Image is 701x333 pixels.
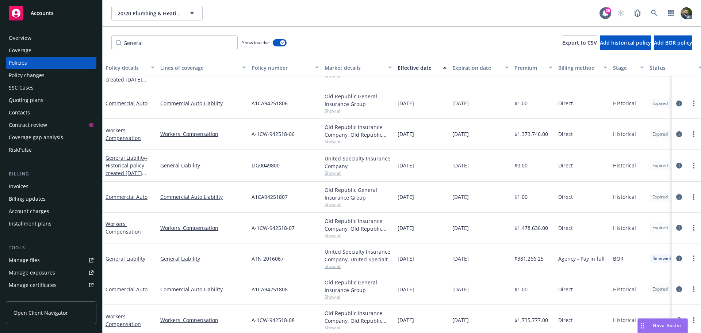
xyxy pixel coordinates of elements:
div: Billing method [558,64,599,72]
div: Status [650,64,694,72]
a: Coverage [6,45,96,56]
a: circleInformation [675,223,683,232]
span: Expired [652,162,668,169]
span: BOR [613,255,624,262]
a: Workers' Compensation [106,127,141,141]
a: circleInformation [675,193,683,201]
span: Show all [325,170,392,176]
span: [DATE] [452,224,469,232]
button: Nova Assist [637,318,688,333]
span: Direct [558,130,573,138]
a: Contacts [6,107,96,118]
span: [DATE] [452,130,469,138]
span: Historical [613,285,636,293]
div: RiskPulse [9,144,32,156]
a: circleInformation [675,99,683,108]
a: Workers' Compensation [106,313,141,328]
span: 20/20 Plumbing & Heating, Inc. [118,10,181,17]
a: Workers' Compensation [160,224,246,232]
a: SSC Cases [6,82,96,94]
a: Manage claims [6,292,96,303]
span: Show all [325,232,392,239]
span: [DATE] [398,316,414,324]
span: $1.00 [514,285,528,293]
a: Workers' Compensation [160,130,246,138]
span: Accounts [31,10,54,16]
a: Invoices [6,181,96,192]
a: Policies [6,57,96,69]
img: photo [681,7,692,19]
a: Commercial Auto Liability [160,99,246,107]
a: Manage exposures [6,267,96,279]
div: United Specialty Insurance Company, United Specialty Insurance Company, Brown & Riding Insurance ... [325,248,392,263]
span: Direct [558,193,573,201]
div: Contract review [9,119,47,131]
span: Direct [558,285,573,293]
span: A-1CW-942518-08 [252,316,295,324]
a: General Liability [160,255,246,262]
a: General Liability [106,154,147,184]
span: [DATE] [452,255,469,262]
span: $1,478,636.00 [514,224,548,232]
span: $0.00 [514,162,528,169]
button: Add historical policy [600,35,651,50]
span: Renewed [652,255,671,262]
span: Show all [325,325,392,331]
a: more [689,285,698,294]
div: Premium [514,64,544,72]
span: A-1CW-942518-06 [252,130,295,138]
span: [DATE] [452,285,469,293]
span: Show all [325,263,392,269]
a: circleInformation [675,161,683,170]
span: Expired [652,194,668,200]
button: 20/20 Plumbing & Heating, Inc. [111,6,203,20]
div: Contacts [9,107,30,118]
a: Workers' Compensation [160,316,246,324]
div: 39 [605,7,611,14]
span: Historical [613,224,636,232]
span: [DATE] [398,162,414,169]
span: A1CA94251807 [252,193,288,201]
div: Manage files [9,254,40,266]
a: more [689,223,698,232]
button: Premium [512,59,555,76]
span: Show inactive [242,39,270,46]
span: Direct [558,162,573,169]
a: Start snowing [613,6,628,20]
a: circleInformation [675,254,683,263]
span: LIG0049800 [252,162,280,169]
span: A1CA94251808 [252,285,288,293]
span: ATN 2016067 [252,255,284,262]
span: Direct [558,224,573,232]
button: Policy number [249,59,322,76]
a: more [689,130,698,139]
a: Commercial Auto Liability [160,285,246,293]
span: [DATE] [398,285,414,293]
a: more [689,316,698,325]
div: Policies [9,57,27,69]
a: Workers' Compensation [106,220,141,235]
span: $1.00 [514,99,528,107]
button: Add BOR policy [654,35,692,50]
div: Expiration date [452,64,501,72]
div: Billing [6,170,96,178]
div: Manage certificates [9,279,57,291]
a: circleInformation [675,285,683,294]
div: Manage exposures [9,267,55,279]
div: Invoices [9,181,28,192]
a: Commercial Auto [106,286,148,293]
div: Installment plans [9,218,51,230]
div: Overview [9,32,31,44]
span: Expired [652,224,668,231]
a: Manage files [6,254,96,266]
span: [DATE] [398,99,414,107]
span: [DATE] [452,99,469,107]
span: [DATE] [398,224,414,232]
span: [DATE] [398,130,414,138]
div: Lines of coverage [160,64,238,72]
a: Search [647,6,662,20]
button: Policy details [103,59,157,76]
div: Policy changes [9,69,45,81]
span: $1,373,746.00 [514,130,548,138]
